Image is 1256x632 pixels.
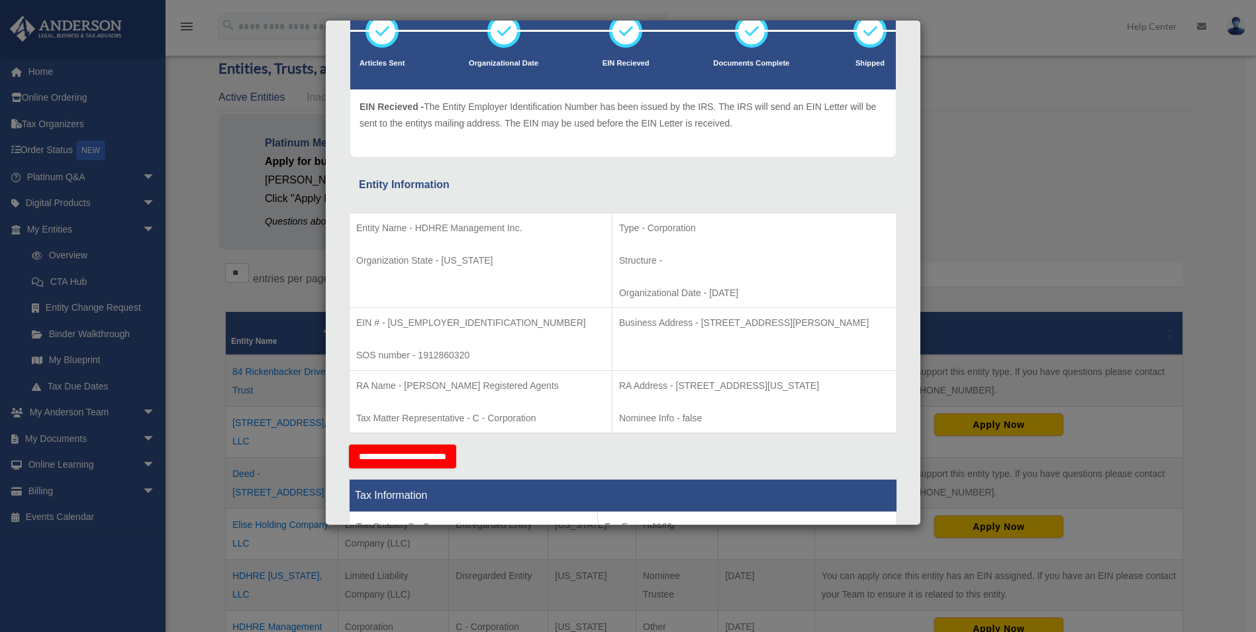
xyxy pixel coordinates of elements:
[356,347,605,364] p: SOS number - 1912860320
[619,315,890,331] p: Business Address - [STREET_ADDRESS][PERSON_NAME]
[350,512,598,610] td: Tax Period Type - Fiscal
[356,410,605,427] p: Tax Matter Representative - C - Corporation
[619,220,890,237] p: Type - Corporation
[356,378,605,394] p: RA Name - [PERSON_NAME] Registered Agents
[619,378,890,394] p: RA Address - [STREET_ADDRESS][US_STATE]
[360,101,424,112] span: EIN Recieved -
[713,57,789,70] p: Documents Complete
[619,410,890,427] p: Nominee Info - false
[360,57,405,70] p: Articles Sent
[359,176,887,194] div: Entity Information
[604,519,890,535] p: Tax Form - 1120
[360,99,887,131] p: The Entity Employer Identification Number has been issued by the IRS. The IRS will send an EIN Le...
[603,57,650,70] p: EIN Recieved
[356,519,591,535] p: Tax Status - C - Corporation
[350,480,897,512] th: Tax Information
[356,252,605,269] p: Organization State - [US_STATE]
[356,315,605,331] p: EIN # - [US_EMPLOYER_IDENTIFICATION_NUMBER]
[853,57,887,70] p: Shipped
[619,252,890,269] p: Structure -
[356,220,605,237] p: Entity Name - HDHRE Management Inc.
[469,57,538,70] p: Organizational Date
[619,285,890,301] p: Organizational Date - [DATE]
